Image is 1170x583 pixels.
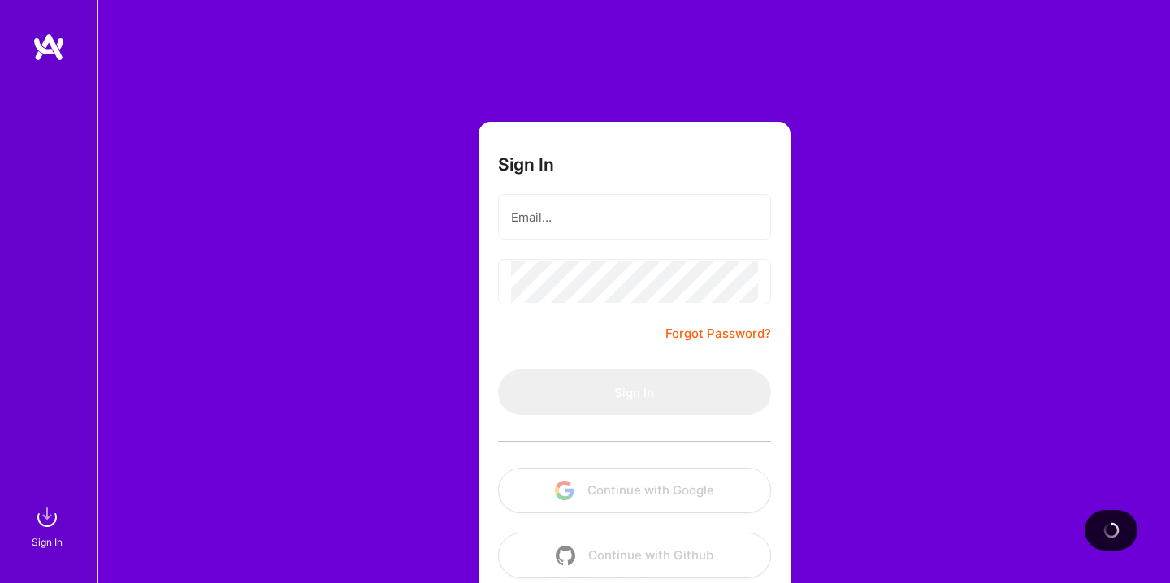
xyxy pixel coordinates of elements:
img: loading [1103,522,1120,538]
img: icon [556,546,575,565]
a: Forgot Password? [665,324,771,343]
img: sign in [31,501,63,533]
button: Continue with Google [498,468,771,513]
div: Sign In [32,533,63,551]
h3: Sign In [498,154,554,175]
img: logo [32,32,65,62]
img: icon [555,481,574,500]
input: Email... [511,196,758,238]
a: sign inSign In [34,501,63,551]
button: Sign In [498,369,771,415]
button: Continue with Github [498,533,771,578]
